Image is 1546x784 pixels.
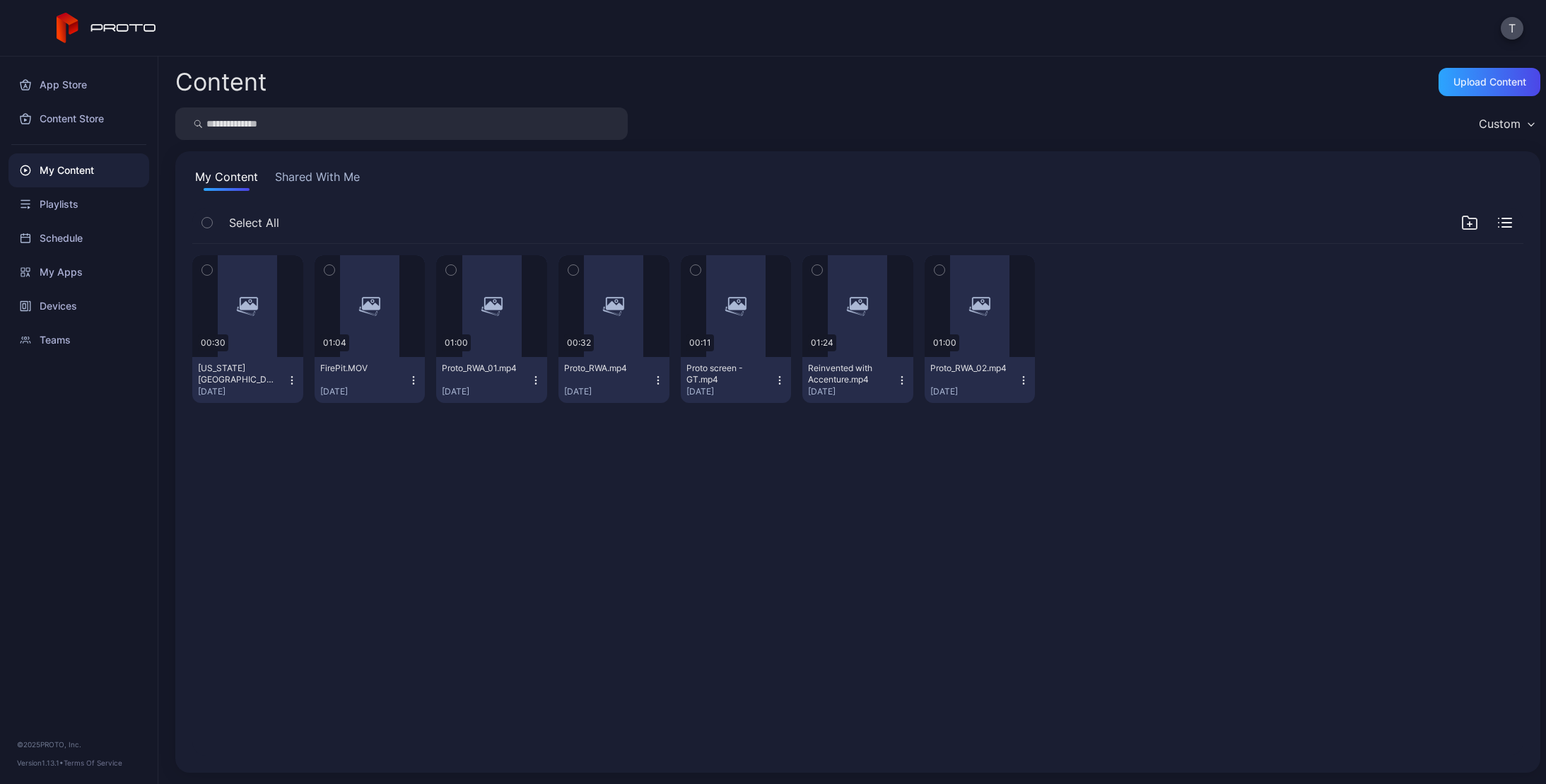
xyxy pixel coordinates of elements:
[1479,117,1521,131] div: Custom
[8,68,149,102] a: App Store
[272,168,363,191] button: Shared With Me
[8,153,149,187] a: My Content
[808,386,896,397] div: [DATE]
[681,357,792,403] button: Proto screen - GT.mp4[DATE]
[8,255,149,289] a: My Apps
[192,357,303,403] button: [US_STATE][GEOGRAPHIC_DATA]MOV[DATE]
[1453,76,1526,88] div: Upload Content
[564,386,652,397] div: [DATE]
[686,386,775,397] div: [DATE]
[17,759,64,767] span: Version 1.13.1 •
[930,386,1019,397] div: [DATE]
[17,739,141,750] div: © 2025 PROTO, Inc.
[925,357,1036,403] button: Proto_RWA_02.mp4[DATE]
[8,102,149,136] a: Content Store
[8,289,149,323] a: Devices
[8,221,149,255] a: Schedule
[558,357,669,403] button: Proto_RWA.mp4[DATE]
[320,386,409,397] div: [DATE]
[198,363,276,385] div: Oregon.MOV
[686,363,764,385] div: Proto screen - GT.mp4
[64,759,122,767] a: Terms Of Service
[8,187,149,221] a: Playlists
[930,363,1008,374] div: Proto_RWA_02.mp4
[198,386,286,397] div: [DATE]
[808,363,886,385] div: Reinvented with Accenture.mp4
[1501,17,1523,40] button: T
[320,363,398,374] div: FirePit.MOV
[802,357,913,403] button: Reinvented with Accenture.mp4[DATE]
[442,363,520,374] div: Proto_RWA_01.mp4
[1472,107,1540,140] button: Custom
[436,357,547,403] button: Proto_RWA_01.mp4[DATE]
[175,70,267,94] div: Content
[315,357,426,403] button: FirePit.MOV[DATE]
[8,323,149,357] a: Teams
[564,363,642,374] div: Proto_RWA.mp4
[192,168,261,191] button: My Content
[442,386,530,397] div: [DATE]
[1439,68,1540,96] button: Upload Content
[229,214,279,231] span: Select All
